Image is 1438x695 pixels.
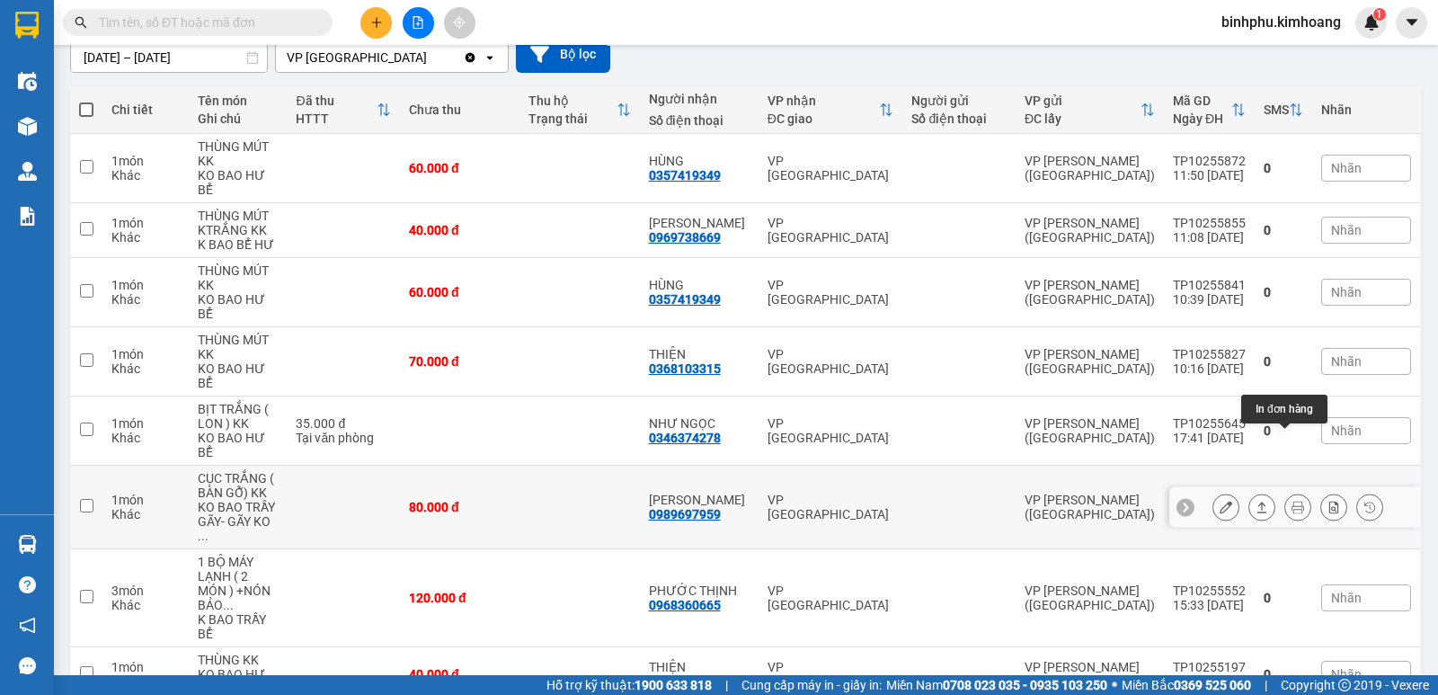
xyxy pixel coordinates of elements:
[198,555,279,612] div: 1 BỘ MÁY LẠNH ( 2 MÓN ) +NÓN BẢO HIỂMKK
[198,500,279,543] div: KO BAO TRẦY GÃY- GÃY KO ĐỀN
[649,431,721,445] div: 0346374278
[649,361,721,376] div: 0368103315
[1173,347,1246,361] div: TP10255827
[1025,111,1141,126] div: ĐC lấy
[1264,223,1303,237] div: 0
[768,216,894,245] div: VP [GEOGRAPHIC_DATA]
[1173,278,1246,292] div: TP10255841
[1264,161,1303,175] div: 0
[198,361,279,390] div: KO BAO HƯ BỂ
[1331,667,1362,682] span: Nhãn
[1016,86,1164,134] th: Toggle SortBy
[360,7,392,39] button: plus
[1248,494,1275,521] div: Giao hàng
[1264,102,1289,117] div: SMS
[725,675,728,695] span: |
[1321,102,1411,117] div: Nhãn
[1164,86,1255,134] th: Toggle SortBy
[198,529,209,543] span: ...
[111,361,180,376] div: Khác
[1173,111,1231,126] div: Ngày ĐH
[18,117,37,136] img: warehouse-icon
[943,678,1107,692] strong: 0708 023 035 - 0935 103 250
[768,584,894,612] div: VP [GEOGRAPHIC_DATA]
[649,660,750,674] div: THIỆN
[1331,354,1362,369] span: Nhãn
[111,493,180,507] div: 1 món
[111,598,180,612] div: Khác
[296,416,391,431] div: 35.000 đ
[71,43,267,72] input: Select a date range.
[1173,292,1246,307] div: 10:39 [DATE]
[111,168,180,183] div: Khác
[1025,278,1155,307] div: VP [PERSON_NAME] ([GEOGRAPHIC_DATA])
[1173,431,1246,445] div: 17:41 [DATE]
[528,94,616,108] div: Thu hộ
[768,154,894,183] div: VP [GEOGRAPHIC_DATA]
[19,617,36,634] span: notification
[75,16,87,29] span: search
[649,230,721,245] div: 0969738669
[1173,230,1246,245] div: 11:08 [DATE]
[111,292,180,307] div: Khác
[649,598,721,612] div: 0968360665
[1025,216,1155,245] div: VP [PERSON_NAME] ([GEOGRAPHIC_DATA])
[1404,14,1420,31] span: caret-down
[649,674,721,689] div: 0368103315
[649,292,721,307] div: 0357419349
[649,92,750,106] div: Người nhận
[1173,598,1246,612] div: 15:33 [DATE]
[516,36,610,73] button: Bộ lọc
[519,86,639,134] th: Toggle SortBy
[296,94,377,108] div: Đã thu
[198,139,279,168] div: THÙNG MÚT KK
[99,13,311,32] input: Tìm tên, số ĐT hoặc mã đơn
[198,292,279,321] div: KO BAO HƯ BỂ
[1396,7,1427,39] button: caret-down
[649,507,721,521] div: 0989697959
[528,111,616,126] div: Trạng thái
[546,675,712,695] span: Hỗ trợ kỹ thuật:
[1173,154,1246,168] div: TP10255872
[1025,94,1141,108] div: VP gửi
[1025,154,1155,183] div: VP [PERSON_NAME] ([GEOGRAPHIC_DATA])
[1241,395,1327,423] div: In đơn hàng
[296,111,377,126] div: HTTT
[18,535,37,554] img: warehouse-icon
[370,16,383,29] span: plus
[111,674,180,689] div: Khác
[403,7,434,39] button: file-add
[741,675,882,695] span: Cung cấp máy in - giấy in:
[1255,86,1312,134] th: Toggle SortBy
[1338,679,1351,691] span: copyright
[296,431,391,445] div: Tại văn phòng
[1112,682,1117,689] span: ⚪️
[1173,416,1246,431] div: TP10255645
[412,16,424,29] span: file-add
[1207,11,1355,33] span: binhphu.kimhoang
[463,50,477,65] svg: Clear value
[1265,675,1267,695] span: |
[19,657,36,674] span: message
[409,223,510,237] div: 40.000 đ
[198,94,279,108] div: Tên món
[1173,216,1246,230] div: TP10255855
[1264,423,1303,438] div: 0
[1173,584,1246,598] div: TP10255552
[409,500,510,514] div: 80.000 đ
[1025,493,1155,521] div: VP [PERSON_NAME] ([GEOGRAPHIC_DATA])
[649,347,750,361] div: THIỆN
[409,591,510,605] div: 120.000 đ
[1173,660,1246,674] div: TP10255197
[1331,161,1362,175] span: Nhãn
[409,667,510,682] div: 40.000 đ
[111,416,180,431] div: 1 món
[759,86,903,134] th: Toggle SortBy
[768,111,880,126] div: ĐC giao
[1264,354,1303,369] div: 0
[1212,494,1239,521] div: Sửa đơn hàng
[111,431,180,445] div: Khác
[198,402,279,431] div: BỊT TRẮNG ( LON ) KK
[18,207,37,226] img: solution-icon
[1373,8,1386,21] sup: 1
